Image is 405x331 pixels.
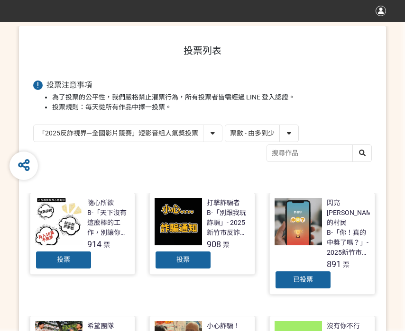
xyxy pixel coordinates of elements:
[207,321,240,331] div: 小心詐騙！
[176,256,190,263] span: 投票
[57,256,70,263] span: 投票
[327,228,370,258] div: B-「你！真的中獎了嗎？」- 2025新竹市反詐視界影片徵件
[343,261,350,268] span: 票
[87,239,101,249] span: 914
[207,208,250,238] div: B-「別跟我玩詐騙」- 2025新竹市反詐視界影片徵件
[52,102,372,112] li: 投票規則：每天從所有作品中擇一投票。
[223,241,230,249] span: 票
[87,321,114,331] div: 希望團隊
[33,45,372,56] h1: 投票列表
[269,193,375,295] a: 閃亮[PERSON_NAME]的村民B-「你！真的中獎了嗎？」- 2025新竹市反詐視界影片徵件891票已投票
[87,208,130,238] div: B-「天下沒有這麼棒的工作，別讓你的求職夢變成惡夢！」- 2025新竹市反詐視界影片徵件
[46,81,92,89] span: 投票注意事項
[149,193,255,275] a: 打擊詐騙者B-「別跟我玩詐騙」- 2025新竹市反詐視界影片徵件908票投票
[207,239,221,249] span: 908
[327,321,360,331] div: 沒有你不行
[103,241,110,249] span: 票
[327,198,377,228] div: 閃亮[PERSON_NAME]的村民
[293,276,313,283] span: 已投票
[30,193,136,275] a: 隨心所欲B-「天下沒有這麼棒的工作，別讓你的求職夢變成惡夢！」- 2025新竹市反詐視界影片徵件914票投票
[52,92,372,102] li: 為了投票的公平性，我們嚴格禁止灌票行為，所有投票者皆需經過 LINE 登入認證。
[267,145,371,161] input: 搜尋作品
[207,198,240,208] div: 打擊詐騙者
[327,259,341,269] span: 891
[87,198,114,208] div: 隨心所欲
